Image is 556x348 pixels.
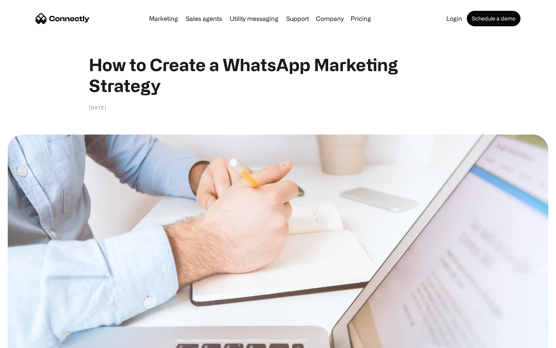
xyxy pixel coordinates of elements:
a: Sales agents [183,15,225,22]
aside: Language selected: English [8,334,46,345]
div: [DATE] [89,104,107,111]
a: Pricing [347,15,374,22]
a: Utility messaging [227,15,281,22]
a: Login [443,15,465,22]
a: Marketing [146,15,181,22]
h1: How to Create a WhatsApp Marketing Strategy [89,54,467,96]
div: Company [316,13,344,24]
ul: Language list [15,334,46,345]
a: Schedule a demo [467,11,520,26]
a: Support [283,15,312,22]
